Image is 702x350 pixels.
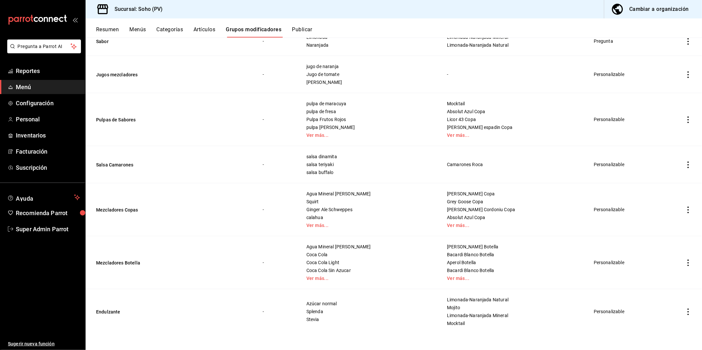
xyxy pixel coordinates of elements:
[447,297,578,302] span: Limonada-Naranjada Natural
[255,289,298,334] td: -
[16,115,80,124] span: Personal
[306,101,430,106] span: pulpa de maracuya
[255,93,298,146] td: -
[306,268,430,273] span: Coca Cola Sin Azucar
[8,340,80,347] span: Sugerir nueva función
[306,117,430,122] span: Pulpa Frutos Rojos
[306,109,430,114] span: pulpa de fresa
[306,215,430,220] span: calahua
[72,17,78,22] button: open_drawer_menu
[16,83,80,91] span: Menú
[447,268,578,273] span: Bacardi Blanco Botella
[129,26,146,37] button: Menús
[586,93,674,146] td: Personalizable
[306,170,430,175] span: salsa buffalo
[586,27,674,56] td: Pregunta
[255,146,298,183] td: -
[96,26,702,37] div: navigation tabs
[16,163,80,172] span: Suscripción
[306,133,430,137] a: Ver más...
[447,305,578,310] span: Mojito
[306,72,430,77] span: Jugo de tomate
[447,35,578,39] span: Limonada-Naranjada Mineral
[447,260,578,265] span: Aperol Botella
[96,162,175,168] button: Salsa Camarones
[306,276,430,281] a: Ver más...
[447,321,578,326] span: Mocktail
[685,71,691,78] button: actions
[255,27,298,56] td: -
[194,26,215,37] button: Artículos
[226,26,281,37] button: Grupos modificadores
[306,191,430,196] span: Agua Mineral [PERSON_NAME]
[255,56,298,93] td: -
[96,116,175,123] button: Pulpas de Sabores
[447,162,578,167] span: Camarones Roca
[16,209,80,217] span: Recomienda Parrot
[447,207,578,212] span: [PERSON_NAME] Cordoniu Copa
[7,39,81,53] button: Pregunta a Parrot AI
[306,154,430,159] span: salsa dinamita
[586,183,674,236] td: Personalizable
[306,199,430,204] span: Squirt
[306,80,430,85] span: [PERSON_NAME]
[306,244,430,249] span: Agua Mineral [PERSON_NAME]
[96,26,119,37] button: Resumen
[16,147,80,156] span: Facturación
[5,48,81,55] a: Pregunta a Parrot AI
[447,71,578,78] div: -
[306,35,430,39] span: Limonada
[586,289,674,334] td: Personalizable
[157,26,183,37] button: Categorías
[447,191,578,196] span: [PERSON_NAME] Copa
[306,317,430,322] span: Stevia
[306,162,430,167] span: salsa teriyaki
[18,43,71,50] span: Pregunta a Parrot AI
[447,101,578,106] span: Mocktail
[685,38,691,45] button: actions
[306,125,430,130] span: pulpa [PERSON_NAME]
[255,183,298,236] td: -
[16,66,80,75] span: Reportes
[447,252,578,257] span: Bacardi Blanco Botella
[16,99,80,108] span: Configuración
[96,207,175,213] button: Mezcladores Copas
[447,276,578,281] a: Ver más...
[447,125,578,130] span: [PERSON_NAME] espadin Copa
[292,26,312,37] button: Publicar
[306,207,430,212] span: Ginger Ale Schweppes
[447,109,578,114] span: Absolut Azul Copa
[447,313,578,318] span: Limonada-Naranjada Mineral
[447,199,578,204] span: Grey Goose Copa
[447,215,578,220] span: Absolut Azul Copa
[685,162,691,168] button: actions
[586,146,674,183] td: Personalizable
[306,309,430,314] span: Splenda
[447,223,578,228] a: Ver más...
[306,260,430,265] span: Coca Cola Light
[96,309,175,315] button: Endulzante
[255,236,298,289] td: -
[586,236,674,289] td: Personalizable
[16,193,71,201] span: Ayuda
[447,43,578,47] span: Limonada-Naranjada Natural
[109,5,163,13] h3: Sucursal: Soho (PV)
[16,225,80,234] span: Super Admin Parrot
[447,244,578,249] span: [PERSON_NAME] Botella
[447,117,578,122] span: Licor 43 Copa
[16,131,80,140] span: Inventarios
[685,207,691,213] button: actions
[96,38,175,45] button: Sabor
[685,260,691,266] button: actions
[629,5,689,14] div: Cambiar a organización
[586,56,674,93] td: Personalizable
[96,71,175,78] button: Jugos mezcladores
[685,309,691,315] button: actions
[685,116,691,123] button: actions
[306,223,430,228] a: Ver más...
[306,252,430,257] span: Coca Cola
[306,64,430,69] span: jugo de naranja
[447,133,578,137] a: Ver más...
[306,301,430,306] span: Azúcar normal
[96,260,175,266] button: Mezcladores Botella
